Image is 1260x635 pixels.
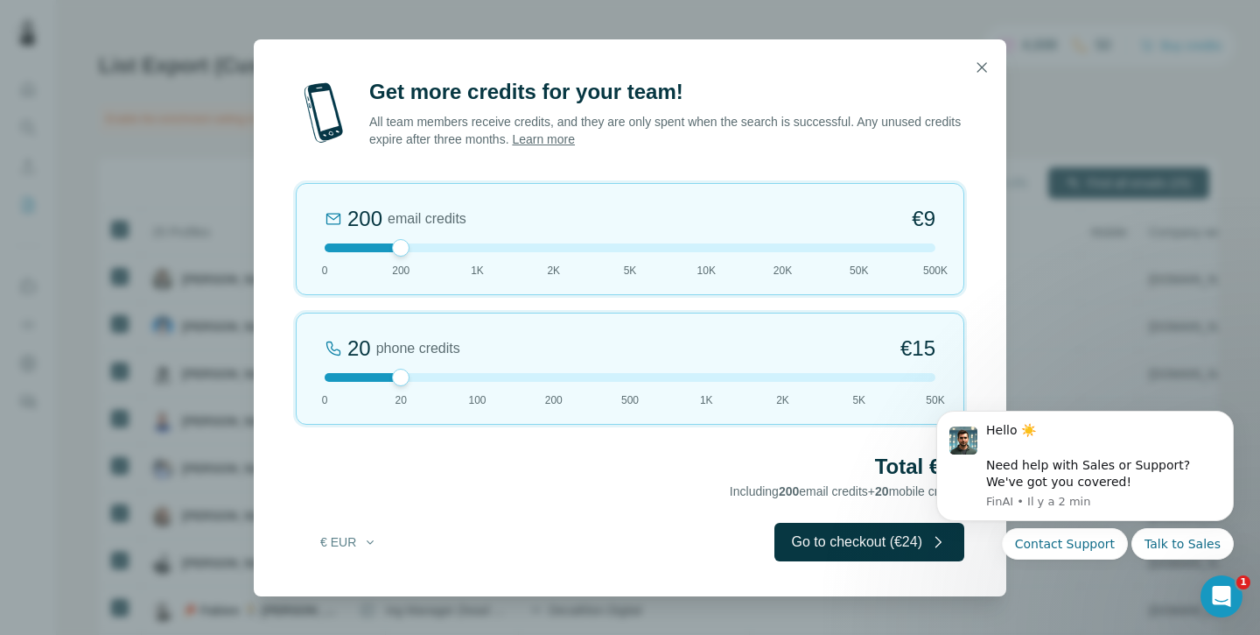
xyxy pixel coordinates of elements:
span: 500K [923,263,948,279]
span: 20 [395,392,407,408]
span: phone credits [376,338,460,359]
div: 20 [347,335,371,363]
span: 1 [1236,575,1250,589]
img: mobile-phone [296,78,352,148]
span: 10K [697,263,716,279]
span: 200 [545,392,563,408]
div: 200 [347,205,382,233]
span: 50K [926,392,944,408]
a: Learn more [512,132,575,146]
span: €9 [912,205,935,233]
span: 50K [850,263,868,279]
span: 1K [471,263,484,279]
span: 2K [776,392,789,408]
span: email credits [388,208,466,229]
span: 2K [547,263,560,279]
p: All team members receive credits, and they are only spent when the search is successful. Any unus... [369,113,964,148]
button: € EUR [308,526,389,558]
span: 500 [621,392,639,408]
span: 0 [322,263,328,279]
button: Go to checkout (€24) [774,523,964,561]
span: €15 [900,335,935,363]
iframe: Intercom live chat [1200,575,1242,617]
span: 20K [773,263,792,279]
span: 20 [875,484,889,498]
span: 200 [779,484,799,498]
span: 200 [392,263,409,279]
iframe: Intercom notifications message [910,395,1260,570]
span: 100 [468,392,486,408]
span: 1K [700,392,713,408]
span: 0 [322,392,328,408]
span: 5K [852,392,865,408]
span: 5K [624,263,637,279]
span: Including email credits + mobile credits [730,484,964,498]
h2: Total €24 [296,453,964,481]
